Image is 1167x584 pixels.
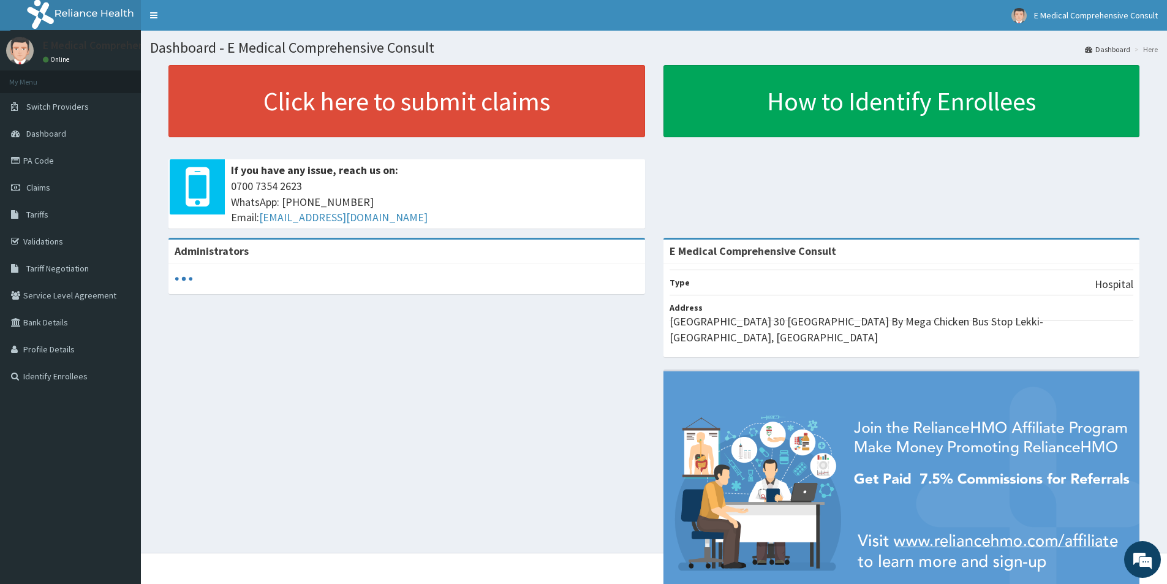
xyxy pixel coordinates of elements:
[43,55,72,64] a: Online
[26,128,66,139] span: Dashboard
[43,40,203,51] p: E Medical Comprehensive Consult
[150,40,1158,56] h1: Dashboard - E Medical Comprehensive Consult
[1034,10,1158,21] span: E Medical Comprehensive Consult
[1095,276,1133,292] p: Hospital
[670,314,1134,345] p: [GEOGRAPHIC_DATA] 30 [GEOGRAPHIC_DATA] By Mega Chicken Bus Stop Lekki-[GEOGRAPHIC_DATA], [GEOGRAP...
[1011,8,1027,23] img: User Image
[175,270,193,288] svg: audio-loading
[670,244,836,258] strong: E Medical Comprehensive Consult
[670,277,690,288] b: Type
[231,163,398,177] b: If you have any issue, reach us on:
[175,244,249,258] b: Administrators
[26,209,48,220] span: Tariffs
[663,65,1140,137] a: How to Identify Enrollees
[6,37,34,64] img: User Image
[1131,44,1158,55] li: Here
[259,210,428,224] a: [EMAIL_ADDRESS][DOMAIN_NAME]
[26,101,89,112] span: Switch Providers
[26,182,50,193] span: Claims
[168,65,645,137] a: Click here to submit claims
[670,302,703,313] b: Address
[26,263,89,274] span: Tariff Negotiation
[1085,44,1130,55] a: Dashboard
[231,178,639,226] span: 0700 7354 2623 WhatsApp: [PHONE_NUMBER] Email:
